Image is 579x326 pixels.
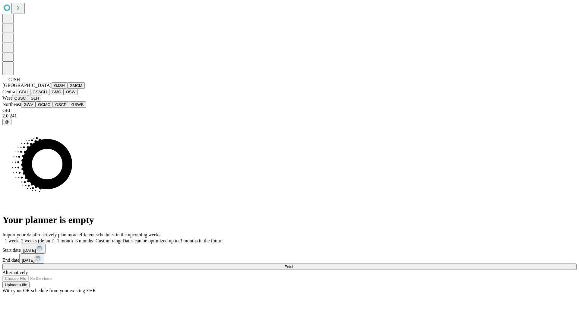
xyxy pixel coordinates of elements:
[2,254,577,264] div: End date
[2,95,12,101] span: West
[21,244,46,254] button: [DATE]
[122,238,223,243] span: Dates can be optimized up to 3 months in the future.
[67,82,85,89] button: GMCM
[69,101,86,108] button: GSWB
[36,101,53,108] button: GCMC
[53,101,69,108] button: OSCP
[35,232,162,237] span: Proactively plan more efficient schedules in the upcoming weeks.
[52,82,67,89] button: GJSH
[2,232,35,237] span: Import your data
[2,282,30,288] button: Upload a file
[22,258,34,263] span: [DATE]
[21,101,36,108] button: GWV
[19,254,44,264] button: [DATE]
[96,238,122,243] span: Custom range
[2,270,28,275] span: Alternatively
[2,214,577,225] h1: Your planner is empty
[49,89,63,95] button: GMC
[57,238,73,243] span: 1 month
[2,113,577,119] div: 2.0.241
[28,95,41,101] button: GLH
[2,264,577,270] button: Fetch
[8,77,20,82] span: GJSH
[2,83,52,88] span: [GEOGRAPHIC_DATA]
[17,89,30,95] button: GBH
[23,248,36,253] span: [DATE]
[5,120,9,124] span: @
[2,244,577,254] div: Start date
[2,108,577,113] div: GEI
[21,238,55,243] span: 2 weeks (default)
[2,119,11,125] button: @
[2,102,21,107] span: Northeast
[2,288,96,293] span: With your OR schedule from your existing EHR
[75,238,93,243] span: 3 months
[12,95,28,101] button: OSSC
[2,89,17,94] span: Central
[284,264,294,269] span: Fetch
[5,238,19,243] span: 1 week
[30,89,49,95] button: GSACH
[64,89,78,95] button: OSW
